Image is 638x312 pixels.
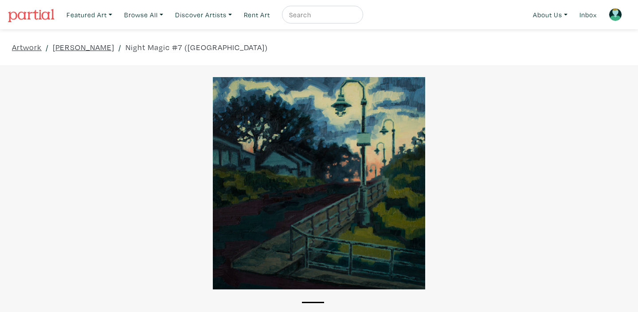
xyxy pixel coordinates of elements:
button: 1 of 1 [302,302,324,303]
a: Featured Art [63,6,116,24]
img: avatar.png [609,8,622,21]
a: Inbox [575,6,601,24]
a: [PERSON_NAME] [53,41,114,53]
a: Browse All [120,6,167,24]
a: Night Magic #7 ([GEOGRAPHIC_DATA]) [125,41,268,53]
a: Discover Artists [171,6,236,24]
span: / [118,41,121,53]
a: Rent Art [240,6,274,24]
a: Artwork [12,41,42,53]
input: Search [288,9,355,20]
span: / [46,41,49,53]
a: About Us [529,6,571,24]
